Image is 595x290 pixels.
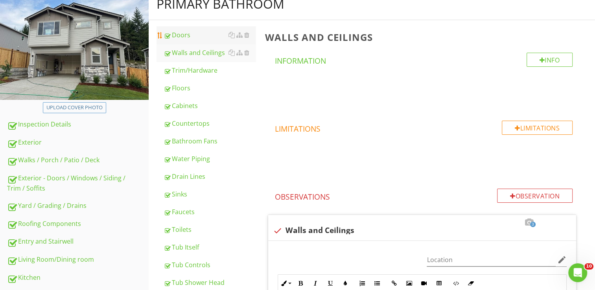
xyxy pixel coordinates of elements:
[7,273,149,283] div: Kitchen
[7,173,149,193] div: Exterior - Doors / Windows / Siding / Trim / Soffits
[164,278,256,287] div: Tub Shower Head
[43,102,106,113] button: Upload cover photo
[527,53,573,67] div: Info
[7,201,149,211] div: Yard / Grading / Drains
[164,83,256,93] div: Floors
[164,66,256,75] div: Trim/Hardware
[557,255,567,264] i: edit
[164,30,256,40] div: Doors
[427,253,556,266] input: Location
[164,48,256,57] div: Walls and Ceilings
[164,242,256,252] div: Tub Itself
[497,189,573,203] div: Observation
[530,222,536,227] span: 3
[7,219,149,229] div: Roofing Components
[275,121,573,134] h4: Limitations
[584,263,593,270] span: 10
[46,104,103,112] div: Upload cover photo
[568,263,587,282] iframe: Intercom live chat
[164,172,256,181] div: Drain Lines
[265,32,582,42] h3: Walls and Ceilings
[7,237,149,247] div: Entry and Stairwell
[502,121,573,135] div: Limitations
[7,119,149,130] div: Inspection Details
[164,189,256,199] div: Sinks
[164,260,256,270] div: Tub Controls
[164,101,256,110] div: Cabinets
[7,138,149,148] div: Exterior
[7,155,149,165] div: Walks / Porch / Patio / Deck
[164,136,256,146] div: Bathroom Fans
[164,207,256,217] div: Faucets
[275,53,573,66] h4: Information
[164,119,256,128] div: Countertops
[7,255,149,265] div: Living Room/Dining room
[275,189,573,202] h4: Observations
[164,225,256,234] div: Toilets
[164,154,256,163] div: Water Piping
